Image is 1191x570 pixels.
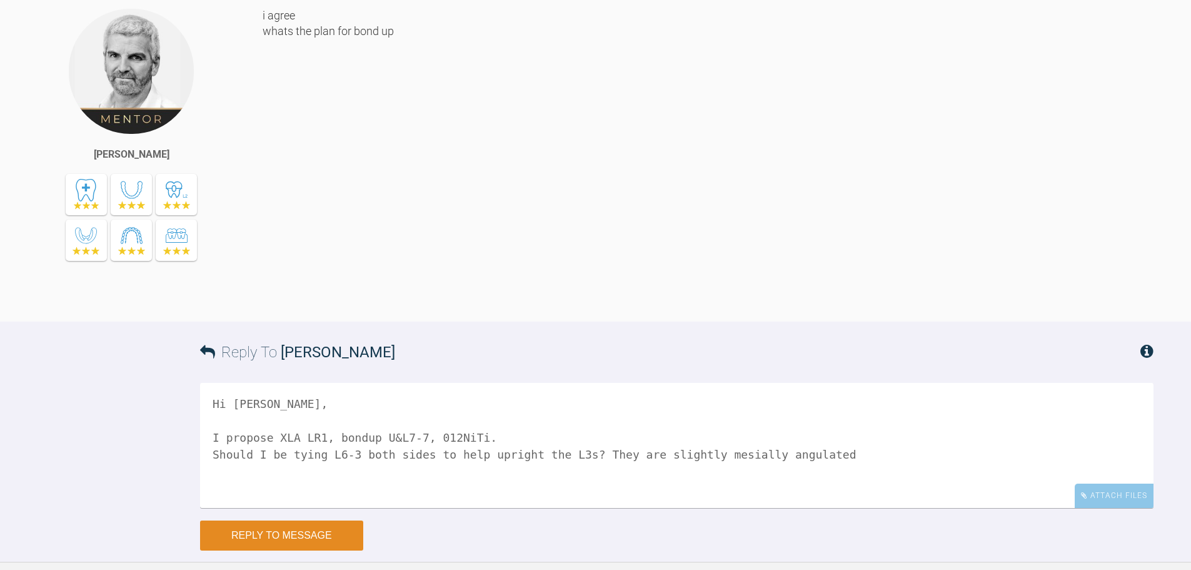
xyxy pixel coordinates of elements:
[94,146,169,163] div: [PERSON_NAME]
[200,383,1153,508] textarea: Hi [PERSON_NAME], I propose XLA LR1, bondup U&L7-7, 012NiTi. Should I be tying L6-3 both sides to...
[68,8,195,135] img: Ross Hobson
[263,8,1153,303] div: i agree whats the plan for bond up
[281,344,395,361] span: [PERSON_NAME]
[1075,484,1153,508] div: Attach Files
[200,340,395,364] h3: Reply To
[200,521,363,551] button: Reply to Message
